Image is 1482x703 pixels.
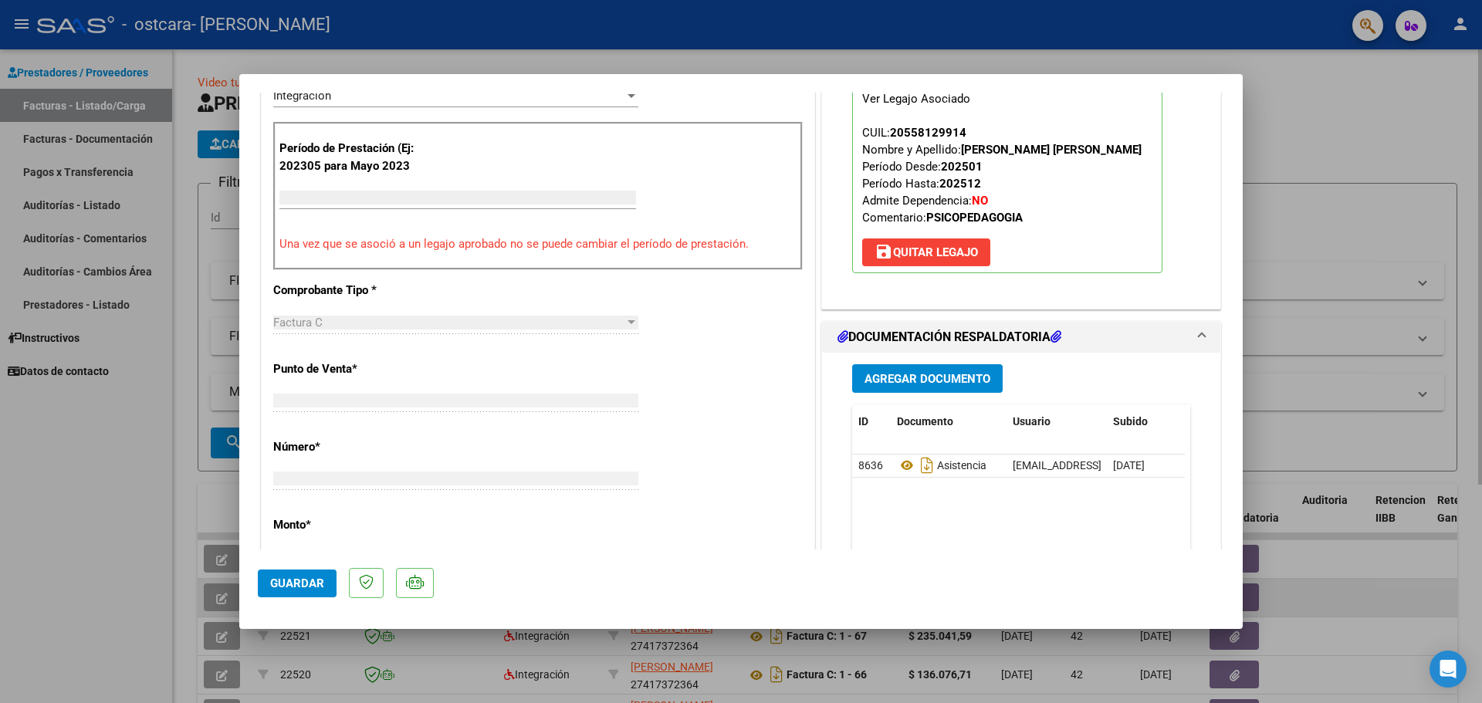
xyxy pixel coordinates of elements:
[273,89,331,103] span: Integración
[822,322,1220,353] mat-expansion-panel-header: DOCUMENTACIÓN RESPALDATORIA
[852,405,891,438] datatable-header-cell: ID
[1113,415,1148,428] span: Subido
[273,438,432,456] p: Número
[862,211,1023,225] span: Comentario:
[862,126,1142,225] span: CUIL: Nombre y Apellido: Período Desde: Período Hasta: Admite Dependencia:
[961,143,1142,157] strong: [PERSON_NAME] [PERSON_NAME]
[1013,415,1051,428] span: Usuario
[1113,459,1145,471] span: [DATE]
[279,140,435,174] p: Período de Prestación (Ej: 202305 para Mayo 2023
[1107,405,1184,438] datatable-header-cell: Subido
[897,459,986,471] span: Asistencia
[858,459,883,471] span: 8636
[875,242,893,261] mat-icon: save
[1184,405,1261,438] datatable-header-cell: Acción
[864,372,990,386] span: Agregar Documento
[941,160,983,174] strong: 202501
[875,245,978,259] span: Quitar Legajo
[279,235,797,253] p: Una vez que se asoció a un legajo aprobado no se puede cambiar el período de prestación.
[862,238,990,266] button: Quitar Legajo
[939,177,981,191] strong: 202512
[890,124,966,141] div: 20558129914
[917,453,937,478] i: Descargar documento
[852,68,1162,273] p: Legajo preaprobado para Período de Prestación:
[897,415,953,428] span: Documento
[273,316,323,330] span: Factura C
[270,576,324,590] span: Guardar
[273,516,432,534] p: Monto
[837,328,1061,346] h1: DOCUMENTACIÓN RESPALDATORIA
[822,353,1220,673] div: DOCUMENTACIÓN RESPALDATORIA
[1013,459,1274,471] span: [EMAIL_ADDRESS][DOMAIN_NAME] - [PERSON_NAME]
[852,364,1003,393] button: Agregar Documento
[273,360,432,378] p: Punto de Venta
[273,282,432,299] p: Comprobante Tipo *
[862,90,970,107] div: Ver Legajo Asociado
[972,194,988,208] strong: NO
[1430,651,1467,688] div: Open Intercom Messenger
[258,569,337,597] button: Guardar
[858,415,868,428] span: ID
[926,211,1023,225] strong: PSICOPEDAGOGIA
[891,405,1007,438] datatable-header-cell: Documento
[1007,405,1107,438] datatable-header-cell: Usuario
